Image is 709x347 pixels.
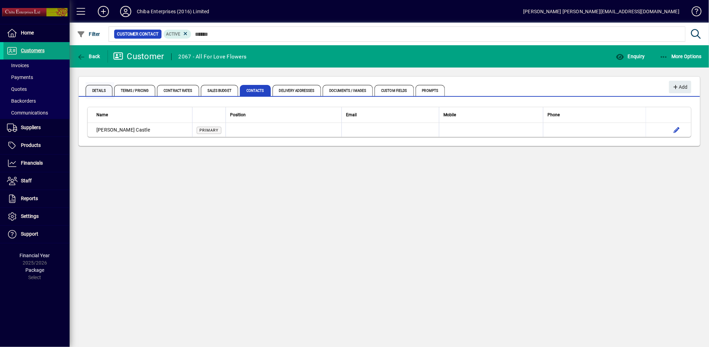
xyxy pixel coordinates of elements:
[230,111,337,119] div: Position
[672,81,687,93] span: Add
[416,85,445,96] span: Prompts
[136,127,150,133] span: Castle
[21,48,45,53] span: Customers
[21,125,41,130] span: Suppliers
[179,51,247,62] div: 2067 - All For Love Flowers
[3,95,70,107] a: Backorders
[115,5,137,18] button: Profile
[346,111,357,119] span: Email
[3,24,70,42] a: Home
[20,253,50,258] span: Financial Year
[166,32,181,37] span: Active
[77,31,100,37] span: Filter
[7,86,27,92] span: Quotes
[443,111,539,119] div: Mobile
[21,213,39,219] span: Settings
[113,51,164,62] div: Customer
[3,60,70,71] a: Invoices
[7,110,48,116] span: Communications
[3,190,70,207] a: Reports
[92,5,115,18] button: Add
[70,50,108,63] app-page-header-button: Back
[21,30,34,36] span: Home
[164,30,191,39] mat-chip: Activation Status: Active
[323,85,373,96] span: Documents / Images
[375,85,413,96] span: Custom Fields
[77,54,100,59] span: Back
[114,85,156,96] span: Terms / Pricing
[75,28,102,40] button: Filter
[240,85,271,96] span: Contacts
[21,178,32,183] span: Staff
[21,142,41,148] span: Products
[117,31,159,38] span: Customer Contact
[3,137,70,154] a: Products
[3,119,70,136] a: Suppliers
[3,226,70,243] a: Support
[3,172,70,190] a: Staff
[547,111,641,119] div: Phone
[3,155,70,172] a: Financials
[658,50,704,63] button: More Options
[96,111,108,119] span: Name
[671,124,682,135] button: Edit
[96,127,135,133] span: [PERSON_NAME]
[616,54,645,59] span: Enquiry
[86,85,112,96] span: Details
[273,85,321,96] span: Delivery Addresses
[660,54,702,59] span: More Options
[137,6,210,17] div: Chiba Enterprises (2016) Limited
[614,50,646,63] button: Enquiry
[7,74,33,80] span: Payments
[25,267,44,273] span: Package
[7,63,29,68] span: Invoices
[523,6,679,17] div: [PERSON_NAME] [PERSON_NAME][EMAIL_ADDRESS][DOMAIN_NAME]
[21,160,43,166] span: Financials
[3,107,70,119] a: Communications
[157,85,199,96] span: Contract Rates
[3,71,70,83] a: Payments
[547,111,560,119] span: Phone
[201,85,238,96] span: Sales Budget
[686,1,700,24] a: Knowledge Base
[3,208,70,225] a: Settings
[75,50,102,63] button: Back
[21,231,38,237] span: Support
[669,81,691,93] button: Add
[230,111,246,119] span: Position
[443,111,456,119] span: Mobile
[7,98,36,104] span: Backorders
[96,111,188,119] div: Name
[199,128,219,133] span: Primary
[3,83,70,95] a: Quotes
[346,111,435,119] div: Email
[21,196,38,201] span: Reports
